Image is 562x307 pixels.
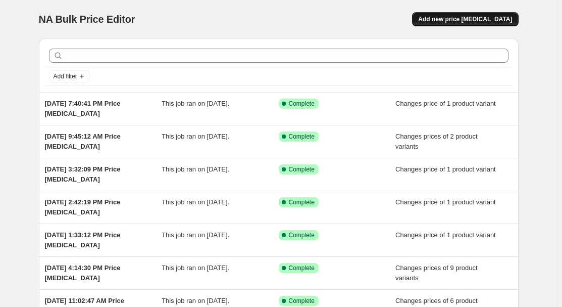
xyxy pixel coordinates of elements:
[289,231,315,239] span: Complete
[45,165,121,183] span: [DATE] 3:32:09 PM Price [MEDICAL_DATA]
[289,198,315,206] span: Complete
[45,198,121,216] span: [DATE] 2:42:19 PM Price [MEDICAL_DATA]
[162,264,229,272] span: This job ran on [DATE].
[395,100,496,107] span: Changes price of 1 product variant
[45,133,121,150] span: [DATE] 9:45:12 AM Price [MEDICAL_DATA]
[162,133,229,140] span: This job ran on [DATE].
[289,100,315,108] span: Complete
[395,165,496,173] span: Changes price of 1 product variant
[45,231,121,249] span: [DATE] 1:33:12 PM Price [MEDICAL_DATA]
[395,264,478,282] span: Changes prices of 9 product variants
[289,133,315,141] span: Complete
[418,15,512,23] span: Add new price [MEDICAL_DATA]
[45,100,121,117] span: [DATE] 7:40:41 PM Price [MEDICAL_DATA]
[45,264,121,282] span: [DATE] 4:14:30 PM Price [MEDICAL_DATA]
[162,100,229,107] span: This job ran on [DATE].
[289,297,315,305] span: Complete
[162,231,229,239] span: This job ran on [DATE].
[54,72,77,80] span: Add filter
[395,198,496,206] span: Changes price of 1 product variant
[162,297,229,304] span: This job ran on [DATE].
[395,133,478,150] span: Changes prices of 2 product variants
[162,165,229,173] span: This job ran on [DATE].
[289,165,315,173] span: Complete
[395,231,496,239] span: Changes price of 1 product variant
[39,14,135,25] span: NA Bulk Price Editor
[162,198,229,206] span: This job ran on [DATE].
[412,12,518,26] button: Add new price [MEDICAL_DATA]
[289,264,315,272] span: Complete
[49,70,89,82] button: Add filter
